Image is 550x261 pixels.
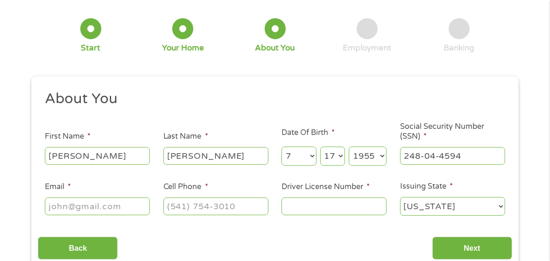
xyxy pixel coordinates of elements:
[343,43,391,53] div: Employment
[38,237,118,260] input: Back
[255,43,295,53] div: About You
[400,147,505,165] input: 078-05-1120
[163,182,208,192] label: Cell Phone
[163,198,268,215] input: (541) 754-3010
[400,122,505,141] label: Social Security Number (SSN)
[162,43,204,53] div: Your Home
[400,182,453,191] label: Issuing State
[444,43,475,53] div: Banking
[45,198,150,215] input: john@gmail.com
[163,147,268,165] input: Smith
[432,237,512,260] input: Next
[45,182,71,192] label: Email
[45,90,499,108] h2: About You
[163,132,208,141] label: Last Name
[282,182,370,192] label: Driver License Number
[45,132,91,141] label: First Name
[81,43,100,53] div: Start
[45,147,150,165] input: John
[282,128,335,138] label: Date Of Birth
